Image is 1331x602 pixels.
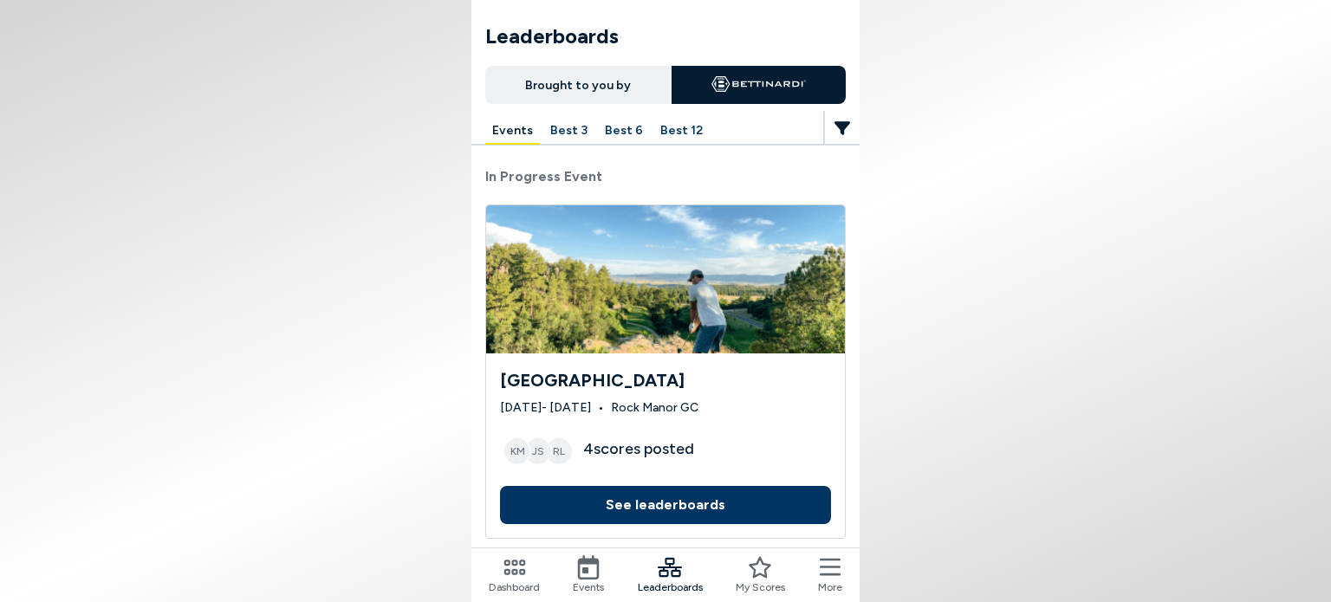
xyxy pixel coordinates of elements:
[611,398,698,417] span: Rock Manor GC
[485,118,540,145] button: Events
[583,437,694,465] span: 4 scores posted
[471,118,860,145] div: Manage your account
[638,555,703,595] a: Leaderboards
[545,437,573,465] div: RL
[543,118,594,145] button: Best 3
[524,437,552,465] div: JS
[818,579,842,595] span: More
[485,21,846,52] h1: Leaderboards
[653,118,710,145] button: Best 12
[485,204,846,539] a: Rock Manor[GEOGRAPHIC_DATA][DATE]- [DATE]•Rock Manor GCKMJSRL4scores posted See leaderboards
[638,579,703,595] span: Leaderboards
[573,555,604,595] a: Events
[818,555,842,595] button: More
[598,118,650,145] button: Best 6
[489,555,540,595] a: Dashboard
[489,579,540,595] span: Dashboard
[486,205,845,353] img: Rock Manor
[500,486,831,524] button: See leaderboards
[736,579,785,595] span: My Scores
[736,555,785,595] a: My Scores
[503,437,531,465] div: KM
[500,367,831,393] h3: [GEOGRAPHIC_DATA]
[500,398,591,417] span: [DATE] - [DATE]
[598,398,604,417] span: •
[485,166,846,187] h2: In Progress Event
[573,579,604,595] span: Events
[485,66,672,104] div: Brought to you by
